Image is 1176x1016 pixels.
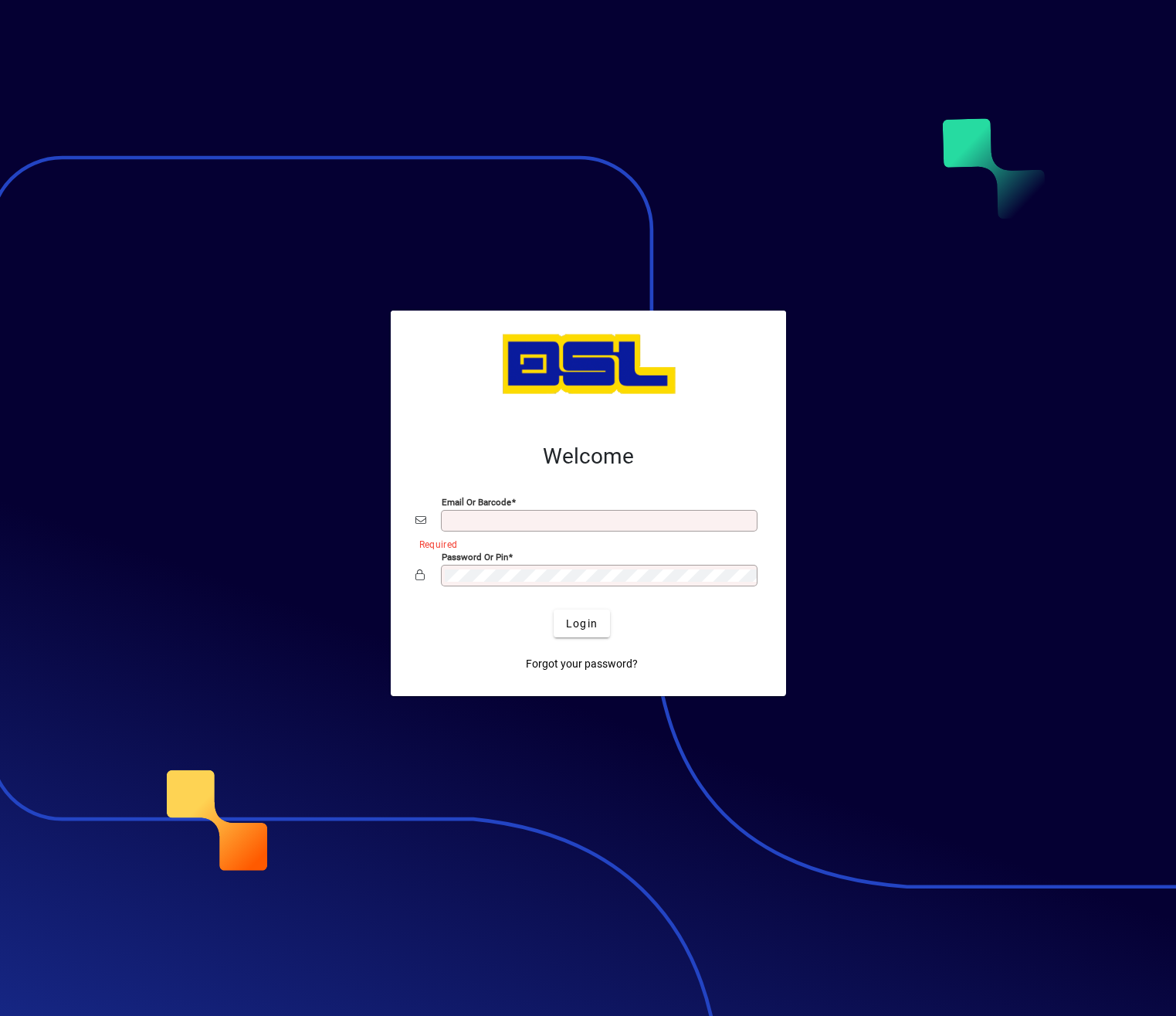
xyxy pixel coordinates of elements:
[419,535,749,552] mat-error: Required
[566,616,598,632] span: Login
[415,443,761,470] h2: Welcome
[526,656,638,672] span: Forgot your password?
[442,497,511,508] mat-label: Email or Barcode
[554,610,610,637] button: Login
[520,650,644,678] a: Forgot your password?
[442,552,508,562] mat-label: Password or Pin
